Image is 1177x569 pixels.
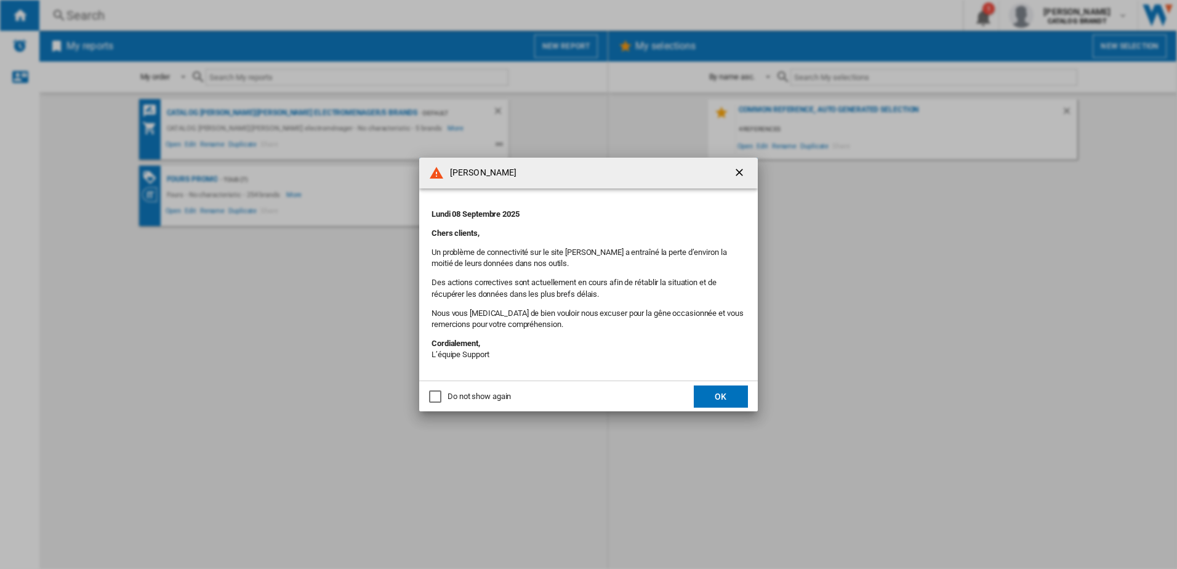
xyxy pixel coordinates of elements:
p: Des actions correctives sont actuellement en cours afin de rétablir la situation et de récupérer ... [432,277,745,299]
md-checkbox: Do not show again [429,391,511,403]
button: OK [694,385,748,408]
ng-md-icon: getI18NText('BUTTONS.CLOSE_DIALOG') [733,166,748,181]
button: getI18NText('BUTTONS.CLOSE_DIALOG') [728,161,753,185]
p: Nous vous [MEDICAL_DATA] de bien vouloir nous excuser pour la gêne occasionnée et vous remercions... [432,308,745,330]
strong: Chers clients, [432,228,480,238]
p: Un problème de connectivité sur le site [PERSON_NAME] a entraîné la perte d’environ la moitié de ... [432,247,745,269]
div: Do not show again [448,391,511,402]
strong: Cordialement, [432,339,480,348]
h4: [PERSON_NAME] [444,167,516,179]
p: L’équipe Support [432,338,745,360]
strong: Lundi 08 Septembre 2025 [432,209,520,219]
